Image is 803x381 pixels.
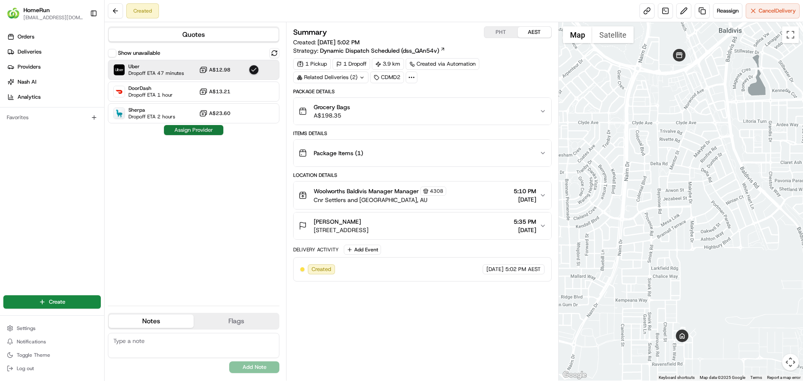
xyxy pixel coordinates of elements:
span: Map data ©2025 Google [700,375,745,380]
span: Uber [128,63,184,70]
button: Toggle Theme [3,349,101,361]
button: Grocery BagsA$198.35 [294,98,551,125]
button: A$12.98 [199,66,230,74]
img: HomeRun [7,7,20,20]
img: Uber [114,64,125,75]
span: Created [312,266,331,273]
span: A$198.35 [314,111,350,120]
a: Terms [750,375,762,380]
span: Providers [18,63,41,71]
div: 1 Pickup [293,58,331,70]
div: 📗 [8,122,15,129]
span: Nash AI [18,78,36,86]
button: A$23.60 [199,109,230,118]
span: [PERSON_NAME] [314,217,361,226]
div: 1 Dropoff [332,58,370,70]
a: Dynamic Dispatch Scheduled (dss_QAn54v) [320,46,445,55]
span: Deliveries [18,48,41,56]
span: Grocery Bags [314,103,350,111]
button: AEST [518,27,551,38]
span: Dropoff ETA 47 minutes [128,70,184,77]
button: Create [3,295,101,309]
a: Created via Automation [406,58,479,70]
span: Reassign [717,7,739,15]
a: Open this area in Google Maps (opens a new window) [561,370,588,381]
span: 5:02 PM AEST [505,266,541,273]
button: Toggle fullscreen view [782,26,799,43]
a: 📗Knowledge Base [5,118,67,133]
button: Assign Provider [164,125,223,135]
a: Analytics [3,90,104,104]
div: Location Details [293,172,551,179]
div: We're available if you need us! [28,88,106,95]
button: Notes [109,315,194,328]
span: Dynamic Dispatch Scheduled (dss_QAn54v) [320,46,439,55]
a: Report a map error [767,375,800,380]
div: Start new chat [28,80,137,88]
div: Package Details [293,88,551,95]
button: Settings [3,322,101,334]
a: 💻API Documentation [67,118,138,133]
span: A$13.21 [209,88,230,95]
span: Settings [17,325,36,332]
span: Cancel Delivery [759,7,796,15]
button: Notifications [3,336,101,348]
button: Show street map [563,26,592,43]
button: Map camera controls [782,354,799,371]
button: A$13.21 [199,87,230,96]
div: Related Deliveries (2) [293,72,368,83]
p: Welcome 👋 [8,33,152,47]
input: Clear [22,54,138,63]
div: Items Details [293,130,551,137]
span: Cnr Settlers and [GEOGRAPHIC_DATA], AU [314,196,446,204]
button: PHT [484,27,518,38]
button: HomeRun [23,6,50,14]
button: Flags [194,315,279,328]
div: Strategy: [293,46,445,55]
button: Keyboard shortcuts [659,375,695,381]
img: Google [561,370,588,381]
span: Created: [293,38,360,46]
img: 1736555255976-a54dd68f-1ca7-489b-9aae-adbdc363a1c4 [8,80,23,95]
span: Woolworths Baldivis Manager Manager [314,187,419,195]
button: Reassign [713,3,742,18]
label: Show unavailable [118,49,160,57]
span: Toggle Theme [17,352,50,358]
span: Create [49,298,65,306]
span: Package Items ( 1 ) [314,149,363,157]
button: Package Items (1) [294,140,551,166]
div: 3.9 km [372,58,404,70]
span: Sherpa [128,107,175,113]
span: Dropoff ETA 1 hour [128,92,173,98]
button: [PERSON_NAME][STREET_ADDRESS]5:35 PM[DATE] [294,212,551,239]
button: Show satellite imagery [592,26,634,43]
img: Sherpa [114,108,125,119]
div: 💻 [71,122,77,129]
span: Pylon [83,142,101,148]
button: [EMAIL_ADDRESS][DOMAIN_NAME] [23,14,83,21]
span: [DATE] 5:02 PM [317,38,360,46]
span: Orders [18,33,34,41]
div: CDMD2 [370,72,404,83]
span: [STREET_ADDRESS] [314,226,368,234]
button: CancelDelivery [746,3,800,18]
a: Providers [3,60,104,74]
button: Log out [3,363,101,374]
img: DoorDash [114,86,125,97]
button: Add Event [344,245,381,255]
span: 4308 [430,188,443,194]
a: Powered byPylon [59,141,101,148]
span: [DATE] [486,266,504,273]
span: [DATE] [514,195,536,204]
span: Notifications [17,338,46,345]
span: 5:10 PM [514,187,536,195]
span: [DATE] [514,226,536,234]
span: Dropoff ETA 2 hours [128,113,175,120]
span: Analytics [18,93,41,101]
div: Delivery Activity [293,246,339,253]
a: Nash AI [3,75,104,89]
span: 5:35 PM [514,217,536,226]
